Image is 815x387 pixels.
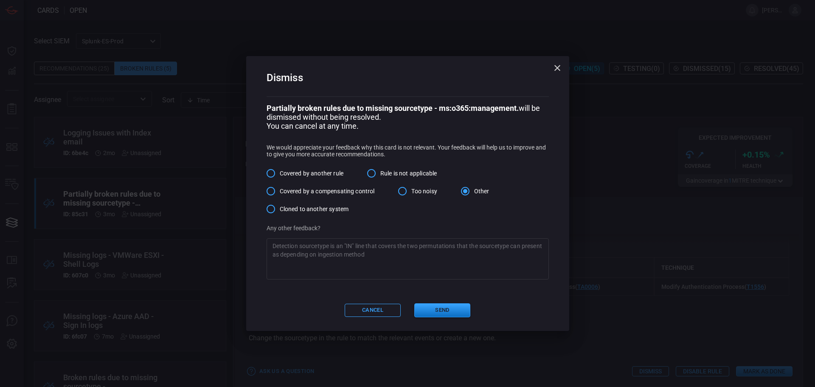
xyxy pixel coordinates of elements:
p: We would appreciate your feedback why this card is not relevant. Your feedback will help us to im... [267,144,549,158]
span: Covered by a compensating control [280,187,375,196]
span: Rule is not applicable [380,169,437,178]
span: Covered by another rule [280,169,343,178]
span: Too noisy [411,187,437,196]
button: Cancel [345,304,401,317]
b: Partially broken rules due to missing sourcetype - ms:o365:management. [267,104,519,113]
p: Any other feedback? [267,225,549,232]
textarea: Detection sourcetype is an "IN" line that covers the two permutations that the sourcetype can pre... [273,242,543,276]
span: Cloned to another system [280,205,349,214]
span: Other [474,187,489,196]
p: You can cancel at any time. [267,121,549,130]
button: Send [414,303,470,317]
p: will be dismissed without being resolved. [267,104,549,121]
h2: Dismiss [267,70,549,96]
